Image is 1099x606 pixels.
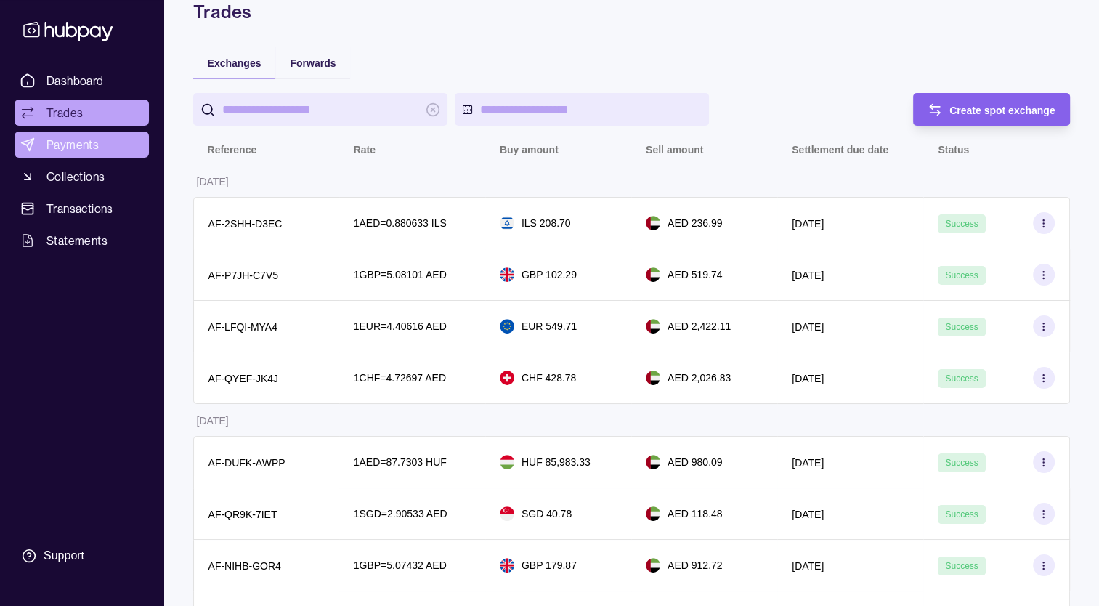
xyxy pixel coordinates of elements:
p: AED 236.99 [668,215,723,231]
span: Trades [46,104,83,121]
p: [DATE] [197,176,229,187]
span: Success [945,561,978,571]
span: Exchanges [208,57,261,69]
span: Success [945,458,978,468]
p: Settlement due date [792,144,888,155]
p: AF-NIHB-GOR4 [208,560,281,572]
span: Payments [46,136,99,153]
span: Forwards [290,57,336,69]
p: GBP 179.87 [522,557,577,573]
p: HUF 85,983.33 [522,454,591,470]
p: [DATE] [792,560,824,572]
span: Transactions [46,200,113,217]
p: EUR 549.71 [522,318,577,334]
img: ae [646,455,660,469]
input: search [222,93,418,126]
p: 1 SGD = 2.90533 AED [354,506,447,522]
a: Support [15,541,149,571]
img: ch [500,371,514,385]
p: Status [938,144,969,155]
a: Trades [15,100,149,126]
a: Transactions [15,195,149,222]
p: AED 912.72 [668,557,723,573]
img: ae [646,216,660,230]
p: AED 519.74 [668,267,723,283]
p: AF-QR9K-7IET [208,509,277,520]
a: Statements [15,227,149,254]
img: ae [646,371,660,385]
p: [DATE] [792,457,824,469]
p: AED 2,026.83 [668,370,731,386]
div: Support [44,548,84,564]
p: Rate [354,144,376,155]
span: Statements [46,232,108,249]
img: ae [646,558,660,573]
span: Collections [46,168,105,185]
span: Create spot exchange [949,105,1055,116]
p: AF-P7JH-C7V5 [208,270,278,281]
span: Success [945,373,978,384]
img: ae [646,319,660,334]
span: Success [945,270,978,280]
p: [DATE] [792,270,824,281]
p: AF-DUFK-AWPP [208,457,285,469]
p: AF-LFQI-MYA4 [208,321,277,333]
p: 1 GBP = 5.08101 AED [354,267,447,283]
img: gb [500,267,514,282]
img: gb [500,558,514,573]
p: Reference [208,144,257,155]
a: Collections [15,163,149,190]
p: 1 AED = 87.7303 HUF [354,454,447,470]
img: sg [500,506,514,521]
span: Dashboard [46,72,104,89]
img: ae [646,506,660,521]
img: il [500,216,514,230]
p: 1 EUR = 4.40616 AED [354,318,447,334]
p: [DATE] [792,509,824,520]
p: [DATE] [792,218,824,230]
p: AF-QYEF-JK4J [208,373,278,384]
p: [DATE] [792,373,824,384]
p: 1 AED = 0.880633 ILS [354,215,447,231]
p: Buy amount [500,144,559,155]
p: CHF 428.78 [522,370,576,386]
span: Success [945,509,978,520]
img: ae [646,267,660,282]
p: ILS 208.70 [522,215,571,231]
img: hu [500,455,514,469]
p: AED 2,422.11 [668,318,731,334]
p: GBP 102.29 [522,267,577,283]
img: eu [500,319,514,334]
p: [DATE] [197,415,229,427]
p: 1 GBP = 5.07432 AED [354,557,447,573]
p: 1 CHF = 4.72697 AED [354,370,446,386]
span: Success [945,219,978,229]
p: Sell amount [646,144,703,155]
a: Payments [15,132,149,158]
span: Success [945,322,978,332]
p: AED 980.09 [668,454,723,470]
p: SGD 40.78 [522,506,572,522]
p: AF-2SHH-D3EC [208,218,283,230]
p: AED 118.48 [668,506,723,522]
p: [DATE] [792,321,824,333]
button: Create spot exchange [913,93,1070,126]
a: Dashboard [15,68,149,94]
